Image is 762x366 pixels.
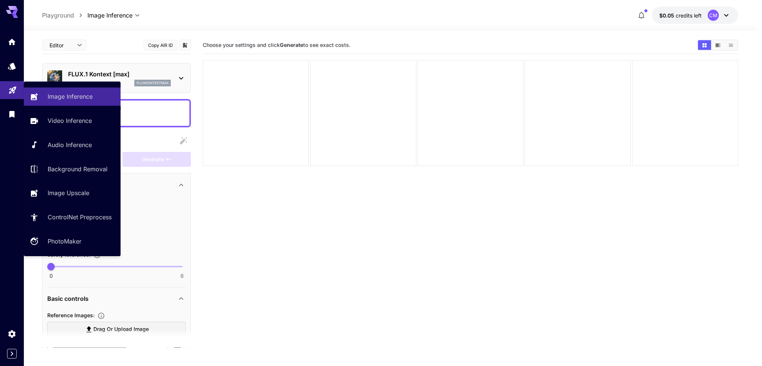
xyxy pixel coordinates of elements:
[7,329,16,338] div: Settings
[180,272,184,280] span: 6
[48,188,89,197] p: Image Upscale
[7,61,16,71] div: Models
[42,11,74,20] p: Playground
[48,116,92,125] p: Video Inference
[95,312,108,319] button: Upload a reference image to guide the result. This is needed for Image-to-Image or Inpainting. Su...
[24,232,121,251] a: PhotoMaker
[24,136,121,154] a: Audio Inference
[182,41,188,50] button: Add to library
[697,39,738,51] div: Show media in grid viewShow media in video viewShow media in list view
[659,12,702,19] div: $0.05
[659,12,676,19] span: $0.05
[24,87,121,106] a: Image Inference
[652,7,738,24] button: $0.05
[7,349,17,359] button: Expand sidebar
[24,112,121,130] a: Video Inference
[47,294,89,303] p: Basic controls
[47,251,90,258] span: Safety tolerance :
[24,160,121,178] a: Background Removal
[42,11,87,20] nav: breadcrumb
[8,83,17,92] div: Playground
[49,272,53,280] span: 0
[87,11,132,20] span: Image Inference
[676,12,702,19] span: credits left
[708,10,719,21] div: CM
[48,213,112,222] p: ControlNet Preprocess
[203,42,350,48] span: Choose your settings and click to see exact costs.
[68,70,171,79] p: FLUX.1 Kontext [max]
[48,165,108,174] p: Background Removal
[724,40,737,50] button: Show media in list view
[49,41,73,49] span: Editor
[48,140,92,149] p: Audio Inference
[137,80,169,86] p: fluxkontextmax
[7,109,16,119] div: Library
[711,40,724,50] button: Show media in video view
[93,325,149,334] span: Drag or upload image
[24,184,121,202] a: Image Upscale
[698,40,711,50] button: Show media in grid view
[24,208,121,226] a: ControlNet Preprocess
[144,40,177,51] button: Copy AIR ID
[7,37,16,47] div: Home
[47,312,95,318] span: Reference Images :
[48,237,81,246] p: PhotoMaker
[48,92,93,101] p: Image Inference
[280,42,303,48] b: Generate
